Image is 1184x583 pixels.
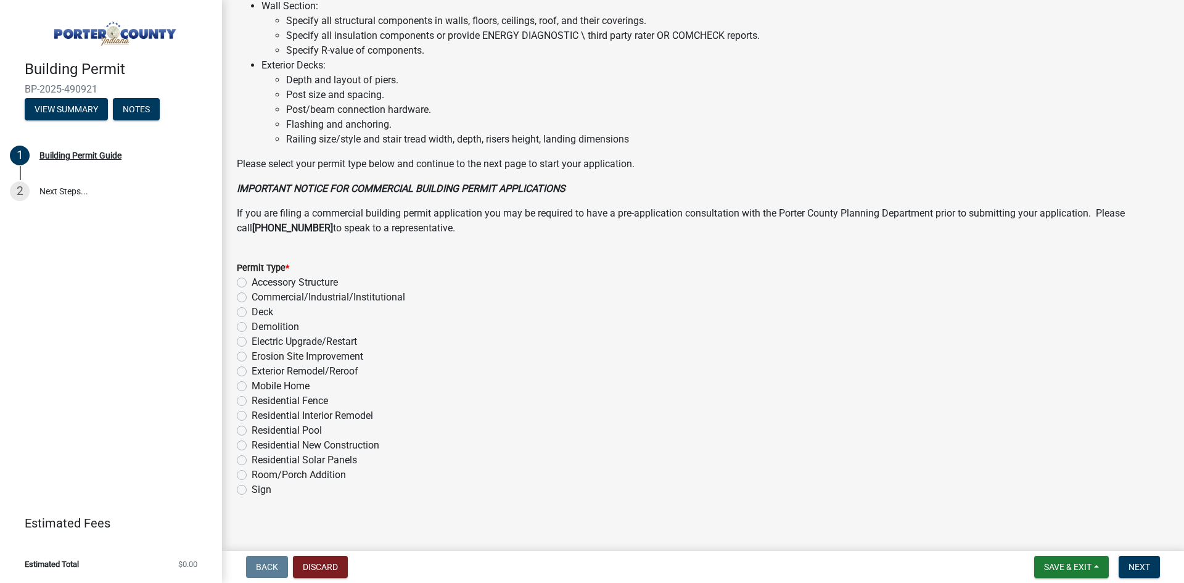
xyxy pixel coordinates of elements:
div: 1 [10,146,30,165]
label: Permit Type [237,264,289,273]
h4: Building Permit [25,60,212,78]
label: Mobile Home [252,379,310,394]
li: Post/beam connection hardware. [286,102,1169,117]
wm-modal-confirm: Notes [113,105,160,115]
label: Sign [252,482,271,497]
div: 2 [10,181,30,201]
strong: [PHONE_NUMBER] [252,222,333,234]
span: Save & Exit [1044,562,1091,572]
label: Commercial/Industrial/Institutional [252,290,405,305]
label: Exterior Remodel/Reroof [252,364,358,379]
label: Residential Fence [252,394,328,408]
label: Room/Porch Addition [252,468,346,482]
label: Deck [252,305,273,320]
span: BP-2025-490921 [25,83,197,95]
strong: IMPORTANT NOTICE FOR COMMERCIAL BUILDING PERMIT APPLICATIONS [237,183,565,194]
img: Porter County, Indiana [25,13,202,48]
label: Erosion Site Improvement [252,349,363,364]
label: Residential Pool [252,423,322,438]
li: Post size and spacing. [286,88,1169,102]
li: Specify R-value of components. [286,43,1169,58]
label: Electric Upgrade/Restart [252,334,357,349]
div: Building Permit Guide [39,151,121,160]
label: Residential Interior Remodel [252,408,373,423]
button: Save & Exit [1034,556,1109,578]
span: Estimated Total [25,560,79,568]
button: Next [1119,556,1160,578]
button: Discard [293,556,348,578]
label: Residential New Construction [252,438,379,453]
span: $0.00 [178,560,197,568]
label: Residential Solar Panels [252,453,357,468]
label: Demolition [252,320,299,334]
span: Next [1128,562,1150,572]
button: View Summary [25,98,108,120]
wm-modal-confirm: Summary [25,105,108,115]
button: Back [246,556,288,578]
p: Please select your permit type below and continue to the next page to start your application. [237,157,1169,172]
li: Depth and layout of piers. [286,73,1169,88]
button: Notes [113,98,160,120]
li: Exterior Decks: [261,58,1169,147]
label: Accessory Structure [252,275,338,290]
li: Railing size/style and stair tread width, depth, risers height, landing dimensions [286,132,1169,147]
p: If you are filing a commercial building permit application you may be required to have a pre-appl... [237,206,1169,236]
li: Specify all insulation components or provide ENERGY DIAGNOSTIC \ third party rater OR COMCHECK re... [286,28,1169,43]
li: Specify all structural components in walls, floors, ceilings, roof, and their coverings. [286,14,1169,28]
a: Estimated Fees [10,511,202,535]
span: Back [256,562,278,572]
li: Flashing and anchoring. [286,117,1169,132]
